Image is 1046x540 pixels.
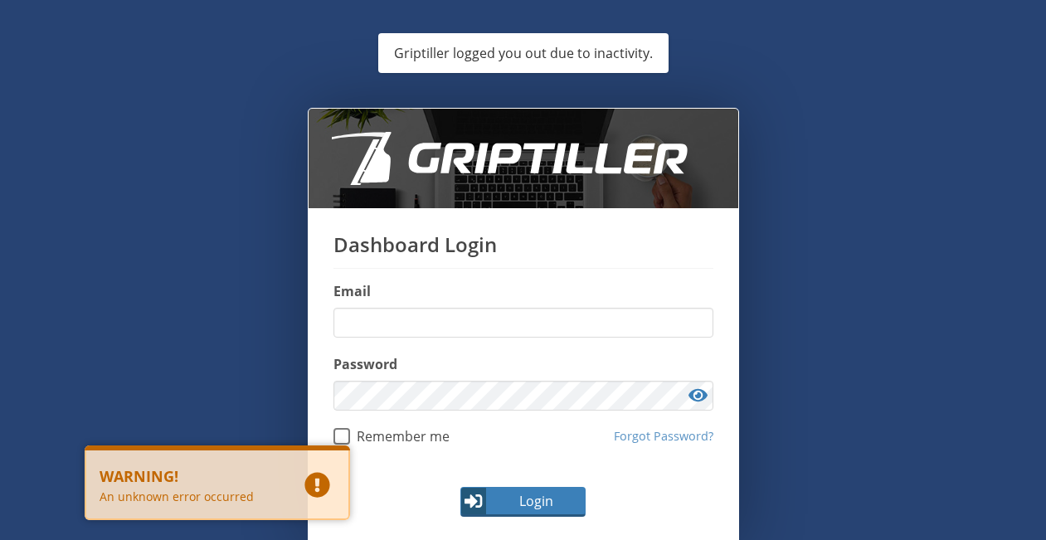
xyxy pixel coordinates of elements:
b: Warning! [100,465,275,488]
span: Remember me [350,428,450,445]
label: Email [333,281,713,301]
label: Password [333,354,713,374]
button: Login [460,487,586,517]
span: Login [489,491,585,511]
h1: Dashboard Login [333,233,713,269]
div: Griptiller logged you out due to inactivity. [381,36,666,70]
div: An unknown error occurred [100,488,275,505]
a: Forgot Password? [614,427,713,445]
